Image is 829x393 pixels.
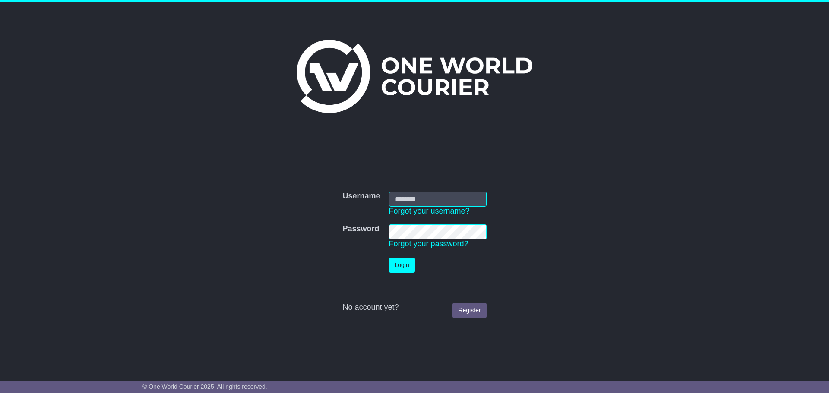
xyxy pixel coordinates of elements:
button: Login [389,258,415,273]
img: One World [297,40,532,113]
label: Username [342,192,380,201]
label: Password [342,224,379,234]
div: No account yet? [342,303,486,312]
span: © One World Courier 2025. All rights reserved. [142,383,267,390]
a: Register [452,303,486,318]
a: Forgot your password? [389,239,468,248]
a: Forgot your username? [389,207,470,215]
